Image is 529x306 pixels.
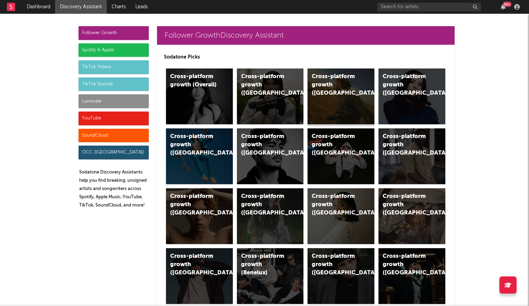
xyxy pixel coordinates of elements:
[170,252,217,277] div: Cross-platform growth ([GEOGRAPHIC_DATA])
[79,43,149,57] div: Spotify & Apple
[237,248,304,304] a: Cross-platform growth (Benelux)
[241,252,288,277] div: Cross-platform growth (Benelux)
[378,68,445,124] a: Cross-platform growth ([GEOGRAPHIC_DATA])
[308,68,374,124] a: Cross-platform growth ([GEOGRAPHIC_DATA])
[383,73,429,97] div: Cross-platform growth ([GEOGRAPHIC_DATA])
[79,60,149,74] div: TikTok Videos
[237,188,304,244] a: Cross-platform growth ([GEOGRAPHIC_DATA])
[503,2,511,7] div: 99 +
[312,252,359,277] div: Cross-platform growth ([GEOGRAPHIC_DATA])
[79,26,149,40] div: Follower Growth
[79,129,149,143] div: SoundCloud
[308,128,374,184] a: Cross-platform growth ([GEOGRAPHIC_DATA]/GSA)
[237,128,304,184] a: Cross-platform growth ([GEOGRAPHIC_DATA])
[241,192,288,217] div: Cross-platform growth ([GEOGRAPHIC_DATA])
[378,128,445,184] a: Cross-platform growth ([GEOGRAPHIC_DATA])
[308,248,374,304] a: Cross-platform growth ([GEOGRAPHIC_DATA])
[241,73,288,97] div: Cross-platform growth ([GEOGRAPHIC_DATA])
[170,73,217,89] div: Cross-platform growth (Overall)
[501,4,506,10] button: 99+
[383,192,429,217] div: Cross-platform growth ([GEOGRAPHIC_DATA])
[79,77,149,91] div: TikTok Sounds
[166,248,233,304] a: Cross-platform growth ([GEOGRAPHIC_DATA])
[79,112,149,125] div: YouTube
[312,192,359,217] div: Cross-platform growth ([GEOGRAPHIC_DATA])
[377,3,481,11] input: Search for artists
[79,168,149,210] p: Sodatone Discovery Assistants help you find breaking, unsigned artists and songwriters across Spo...
[170,192,217,217] div: Cross-platform growth ([GEOGRAPHIC_DATA])
[166,68,233,124] a: Cross-platform growth (Overall)
[157,26,455,45] a: Follower GrowthDiscovery Assistant
[170,133,217,157] div: Cross-platform growth ([GEOGRAPHIC_DATA])
[166,128,233,184] a: Cross-platform growth ([GEOGRAPHIC_DATA])
[164,53,448,61] p: Sodatone Picks
[79,94,149,108] div: Luminate
[166,188,233,244] a: Cross-platform growth ([GEOGRAPHIC_DATA])
[312,133,359,157] div: Cross-platform growth ([GEOGRAPHIC_DATA]/GSA)
[378,248,445,304] a: Cross-platform growth ([GEOGRAPHIC_DATA])
[241,133,288,157] div: Cross-platform growth ([GEOGRAPHIC_DATA])
[312,73,359,97] div: Cross-platform growth ([GEOGRAPHIC_DATA])
[237,68,304,124] a: Cross-platform growth ([GEOGRAPHIC_DATA])
[383,252,429,277] div: Cross-platform growth ([GEOGRAPHIC_DATA])
[383,133,429,157] div: Cross-platform growth ([GEOGRAPHIC_DATA])
[79,146,149,159] div: OCC ([GEOGRAPHIC_DATA])
[308,188,374,244] a: Cross-platform growth ([GEOGRAPHIC_DATA])
[378,188,445,244] a: Cross-platform growth ([GEOGRAPHIC_DATA])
